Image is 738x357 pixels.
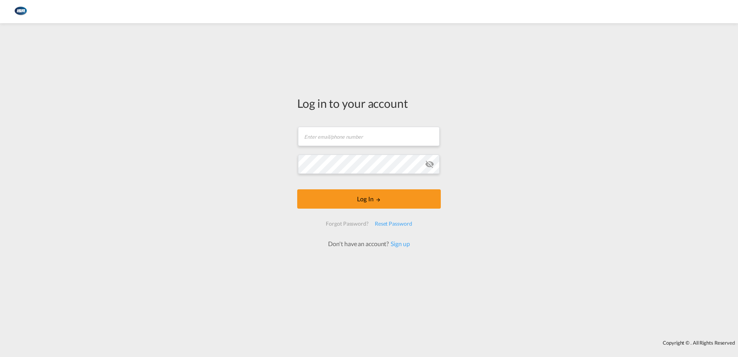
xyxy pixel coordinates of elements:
[320,240,418,248] div: Don't have an account?
[12,3,29,20] img: 1aa151c0c08011ec8d6f413816f9a227.png
[298,127,440,146] input: Enter email/phone number
[297,189,441,209] button: LOGIN
[389,240,410,247] a: Sign up
[323,217,371,231] div: Forgot Password?
[425,160,434,169] md-icon: icon-eye-off
[372,217,415,231] div: Reset Password
[297,95,441,111] div: Log in to your account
